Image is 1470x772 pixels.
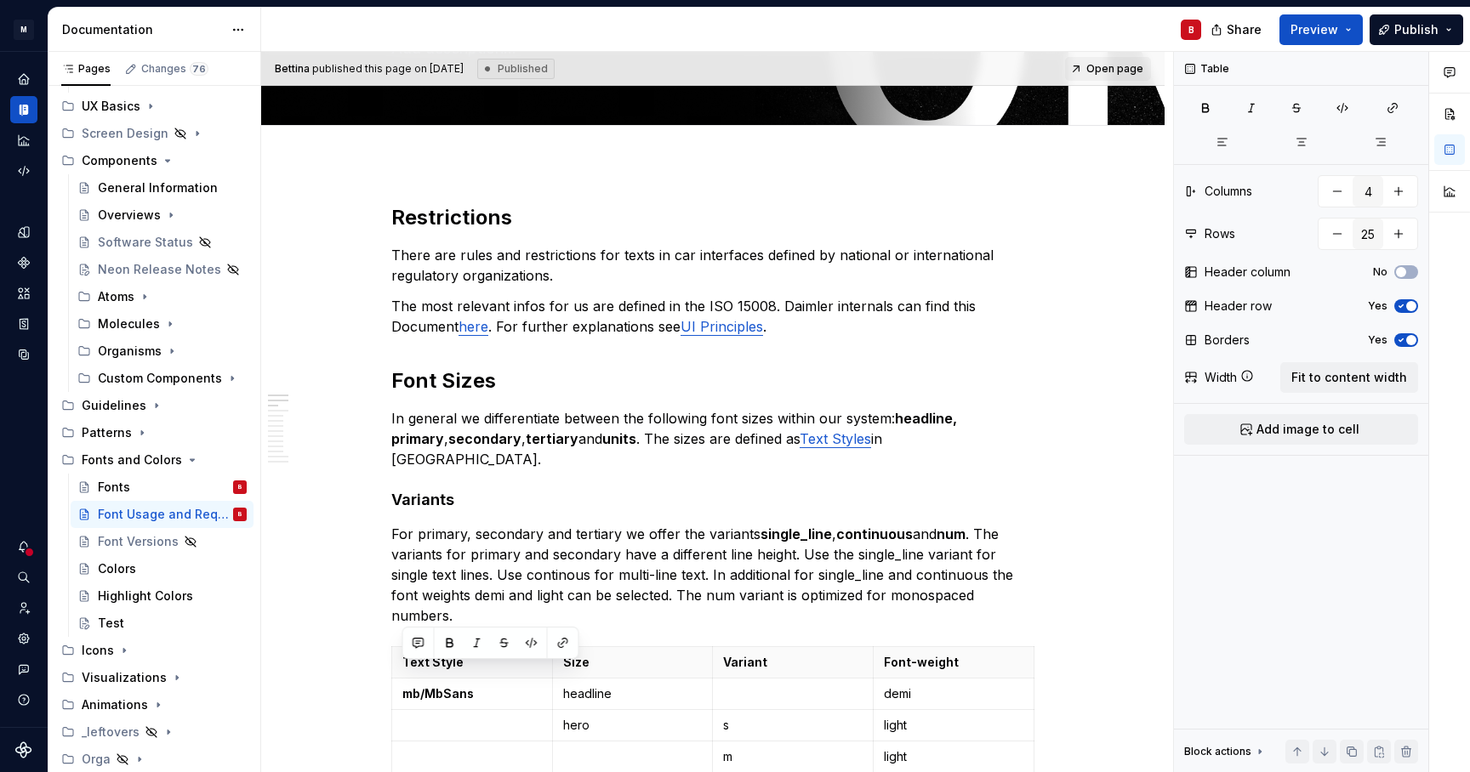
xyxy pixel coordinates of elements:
[10,656,37,683] button: Contact support
[71,610,254,637] a: Test
[61,62,111,76] div: Pages
[391,296,1034,337] p: The most relevant infos for us are defined in the ISO 15008. Daimler internals can find this Docu...
[526,430,578,447] strong: tertiary
[391,490,1034,510] h4: Variants
[98,615,124,632] div: Test
[761,525,832,542] strong: single_line
[1291,369,1407,386] span: Fit to content width
[10,249,37,276] a: Components
[82,642,114,659] div: Icons
[71,501,254,528] a: Font Usage and RequirementsB
[563,685,703,702] p: headline
[71,555,254,582] a: Colors
[10,127,37,154] a: Analytics
[1184,740,1267,763] div: Block actions
[71,174,254,202] a: General Information
[1205,183,1252,200] div: Columns
[275,62,464,76] span: published this page on [DATE]
[10,564,37,591] button: Search ⌘K
[54,392,254,419] div: Guidelines
[54,637,254,664] div: Icons
[71,528,254,555] a: Font Versions
[1184,414,1418,445] button: Add image to cell
[71,310,254,338] div: Molecules
[1370,14,1463,45] button: Publish
[238,506,242,523] div: B
[10,65,37,93] a: Home
[71,582,254,610] a: Highlight Colors
[1279,14,1363,45] button: Preview
[54,120,254,147] div: Screen Design
[459,318,488,335] a: here
[71,202,254,229] a: Overviews
[10,157,37,184] a: Code automation
[1373,265,1387,279] label: No
[884,748,1023,765] p: light
[391,245,1034,286] p: There are rules and restrictions for texts in car interfaces defined by national or international...
[98,533,179,550] div: Font Versions
[10,96,37,123] a: Documentation
[1205,332,1250,349] div: Borders
[54,419,254,446] div: Patterns
[82,696,148,713] div: Animations
[54,664,254,691] div: Visualizations
[1188,23,1194,37] div: B
[71,229,254,256] a: Software Status
[15,741,32,758] a: Supernova Logo
[800,430,871,447] a: Text Styles
[190,62,208,76] span: 76
[563,717,703,734] p: hero
[82,397,146,414] div: Guidelines
[884,654,1023,671] p: Font-weight
[10,594,37,622] a: Invite team
[62,21,223,38] div: Documentation
[141,62,208,76] div: Changes
[1368,299,1387,313] label: Yes
[10,310,37,338] a: Storybook stories
[14,20,34,40] div: M
[71,256,254,283] a: Neon Release Notes
[98,370,222,387] div: Custom Components
[82,451,182,468] div: Fonts and Colors
[71,283,254,310] div: Atoms
[10,280,37,307] a: Assets
[98,560,136,577] div: Colors
[82,152,157,169] div: Components
[402,654,542,671] p: Text Style
[1086,62,1143,76] span: Open page
[937,525,966,542] strong: num
[10,219,37,246] a: Design tokens
[1205,369,1237,386] div: Width
[884,685,1023,702] p: demi
[1184,745,1251,758] div: Block actions
[10,533,37,560] button: Notifications
[82,424,132,441] div: Patterns
[1065,57,1151,81] a: Open page
[98,288,134,305] div: Atoms
[391,367,1034,395] h2: Font Sizes
[448,430,521,447] strong: secondary
[54,446,254,474] div: Fonts and Colors
[238,479,242,496] div: B
[71,474,254,501] a: FontsB
[681,318,763,335] a: UI Principles
[98,179,218,196] div: General Information
[563,654,703,671] p: Size
[723,717,863,734] p: s
[98,261,221,278] div: Neon Release Notes
[10,341,37,368] a: Data sources
[71,365,254,392] div: Custom Components
[275,62,310,75] span: Bettina
[1227,21,1262,38] span: Share
[391,524,1034,626] p: For primary, secondary and tertiary we offer the variants , and . The variants for primary and se...
[98,588,193,605] div: Highlight Colors
[98,315,160,332] div: Molecules
[1280,362,1418,393] button: Fit to content width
